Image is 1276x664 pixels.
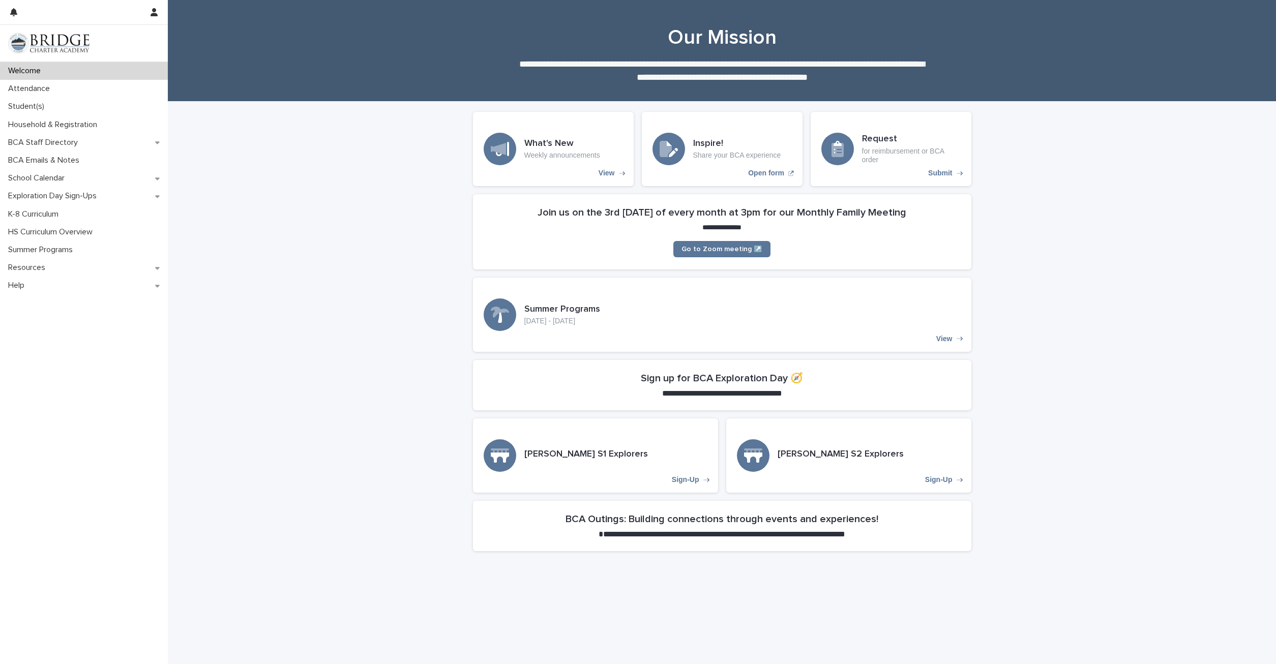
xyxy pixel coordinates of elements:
p: Weekly announcements [524,151,600,160]
h3: Request [862,134,961,145]
a: View [473,112,634,186]
p: Sign-Up [925,475,953,484]
p: BCA Emails & Notes [4,156,87,165]
h2: Sign up for BCA Exploration Day 🧭 [641,372,803,384]
span: Go to Zoom meeting ↗️ [681,246,762,253]
a: Sign-Up [473,418,718,493]
p: Student(s) [4,102,52,111]
p: Summer Programs [4,245,81,255]
h3: [PERSON_NAME] S2 Explorers [778,449,904,460]
p: Household & Registration [4,120,105,130]
a: Go to Zoom meeting ↗️ [673,241,770,257]
p: Sign-Up [672,475,699,484]
p: Help [4,281,33,290]
h2: Join us on the 3rd [DATE] of every month at 3pm for our Monthly Family Meeting [538,206,906,219]
h3: What's New [524,138,600,149]
p: K-8 Curriculum [4,209,67,219]
a: Open form [642,112,803,186]
p: HS Curriculum Overview [4,227,101,237]
a: Sign-Up [726,418,971,493]
a: Submit [811,112,971,186]
p: [DATE] - [DATE] [524,317,600,325]
p: Share your BCA experience [693,151,781,160]
p: View [936,335,953,343]
p: BCA Staff Directory [4,138,86,147]
p: Welcome [4,66,49,76]
h1: Our Mission [473,25,971,50]
h3: Inspire! [693,138,781,149]
h3: [PERSON_NAME] S1 Explorers [524,449,648,460]
p: Exploration Day Sign-Ups [4,191,105,201]
img: V1C1m3IdTEidaUdm9Hs0 [8,33,90,53]
p: Submit [928,169,952,177]
h2: BCA Outings: Building connections through events and experiences! [566,513,878,525]
p: Attendance [4,84,58,94]
h3: Summer Programs [524,304,600,315]
p: for reimbursement or BCA order [862,147,961,164]
p: School Calendar [4,173,73,183]
p: View [599,169,615,177]
p: Open form [748,169,784,177]
p: Resources [4,263,53,273]
a: View [473,278,971,352]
